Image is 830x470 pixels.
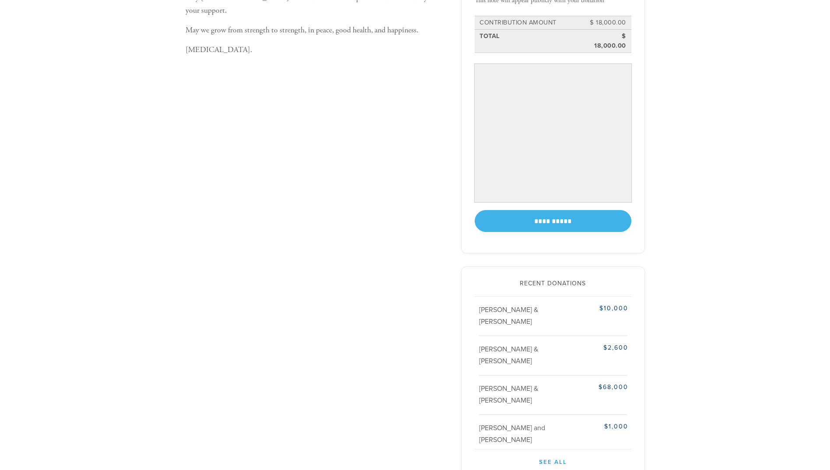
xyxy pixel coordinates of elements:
td: Total [478,30,588,52]
div: $2,600 [576,343,628,352]
a: See All [475,449,631,467]
p: May we grow from strength to strength, in peace, good health, and happiness. [186,24,448,37]
iframe: Secure payment input frame [476,66,630,200]
p: [MEDICAL_DATA]. [186,44,448,56]
td: $ 18,000.00 [588,30,627,52]
div: $1,000 [576,422,628,431]
td: $ 18,000.00 [588,17,627,29]
div: $68,000 [576,382,628,392]
td: Contribution Amount [478,17,588,29]
span: [PERSON_NAME] & [PERSON_NAME] [479,384,538,405]
span: [PERSON_NAME] & [PERSON_NAME] [479,305,538,326]
div: $10,000 [576,304,628,313]
span: [PERSON_NAME] & [PERSON_NAME] [479,345,538,365]
h2: Recent Donations [475,280,631,288]
span: [PERSON_NAME] and [PERSON_NAME] [479,424,545,444]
